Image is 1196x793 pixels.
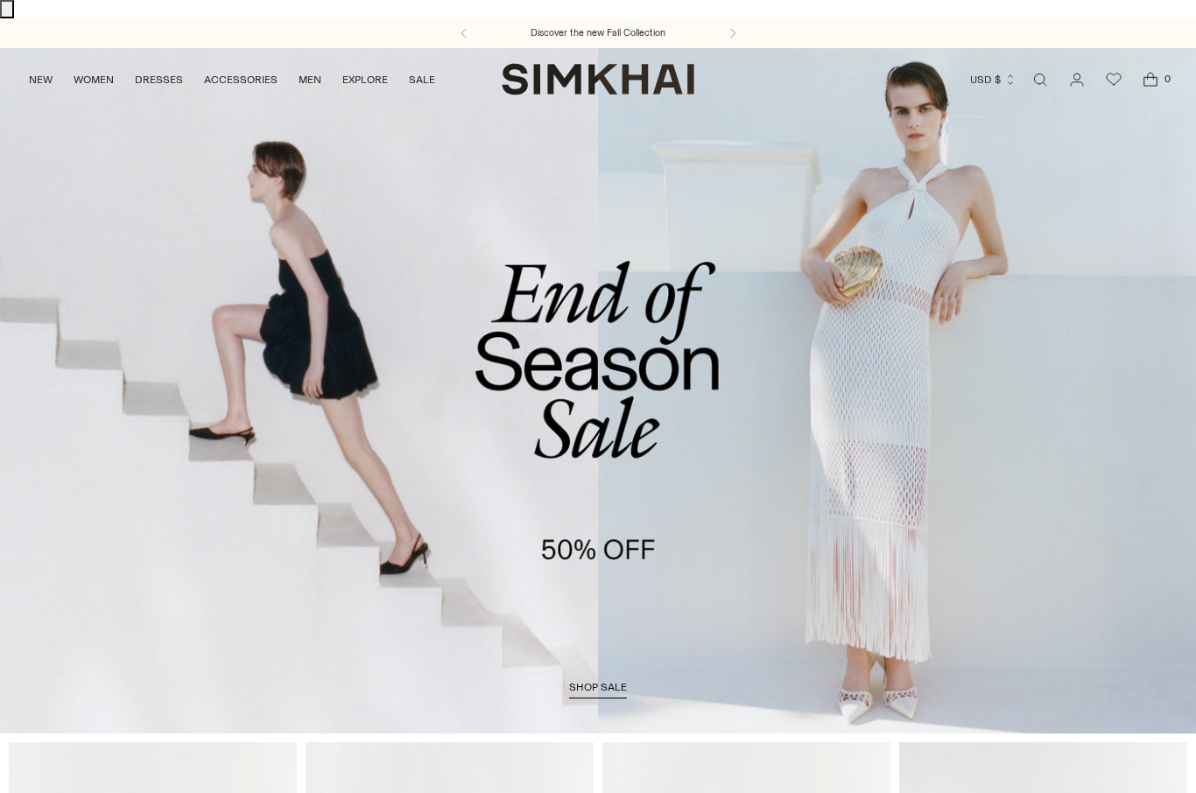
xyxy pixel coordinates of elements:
a: Open search modal [1023,62,1058,97]
a: Open cart modal [1133,62,1168,97]
a: SIMKHAI [502,62,694,96]
a: EXPLORE [342,60,388,99]
a: NEW [29,60,53,99]
span: 0 [1159,71,1175,87]
a: shop sale [569,681,627,698]
iframe: Gorgias live chat messenger [1108,711,1178,775]
a: Go to the account page [1059,62,1094,97]
a: WOMEN [74,60,114,99]
a: SALE [409,60,435,99]
a: Discover the new Fall Collection [531,26,665,40]
button: USD $ [970,60,1017,99]
a: ACCESSORIES [204,60,278,99]
a: Wishlist [1096,62,1131,97]
a: DRESSES [135,60,183,99]
a: MEN [299,60,321,99]
span: shop sale [569,681,627,693]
